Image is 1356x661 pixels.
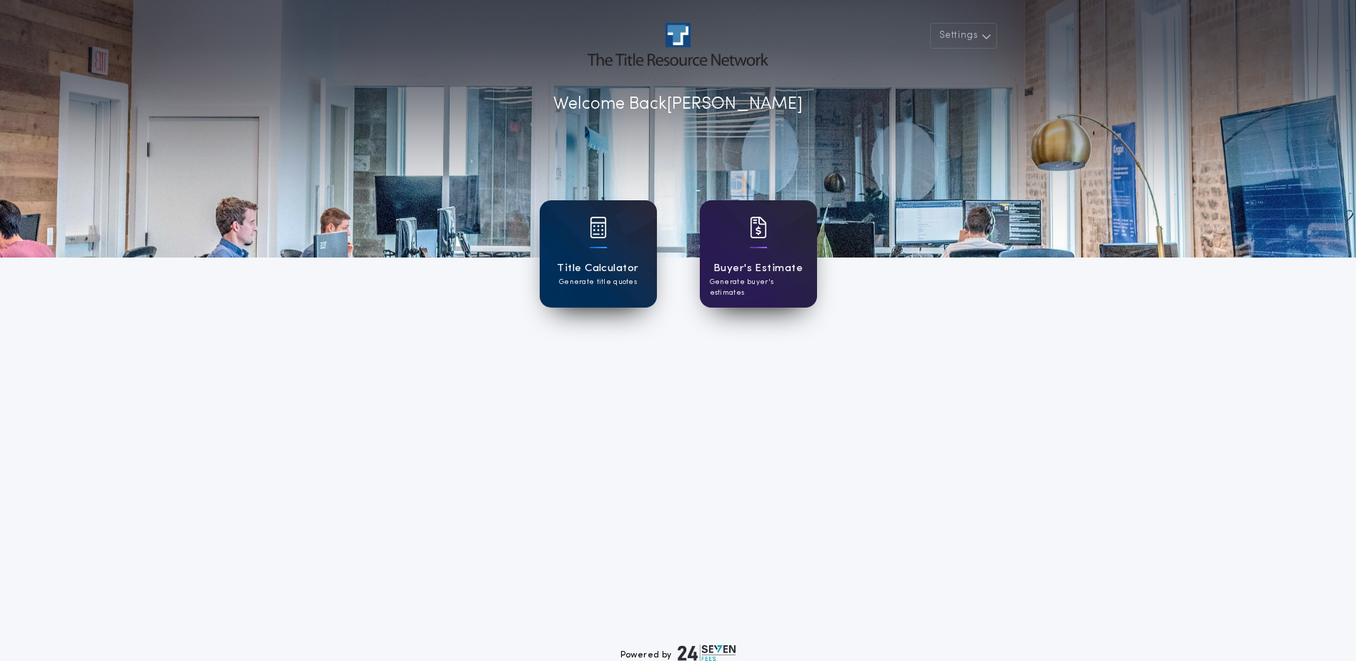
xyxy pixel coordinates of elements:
p: Generate buyer's estimates [710,277,807,298]
h1: Buyer's Estimate [713,260,803,277]
img: account-logo [588,23,768,66]
h1: Title Calculator [557,260,638,277]
img: card icon [590,217,607,238]
a: card iconTitle CalculatorGenerate title quotes [540,200,657,308]
button: Settings [930,23,997,49]
a: card iconBuyer's EstimateGenerate buyer's estimates [700,200,817,308]
img: card icon [750,217,767,238]
p: Generate title quotes [559,277,637,288]
p: Welcome Back [PERSON_NAME] [553,92,803,117]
